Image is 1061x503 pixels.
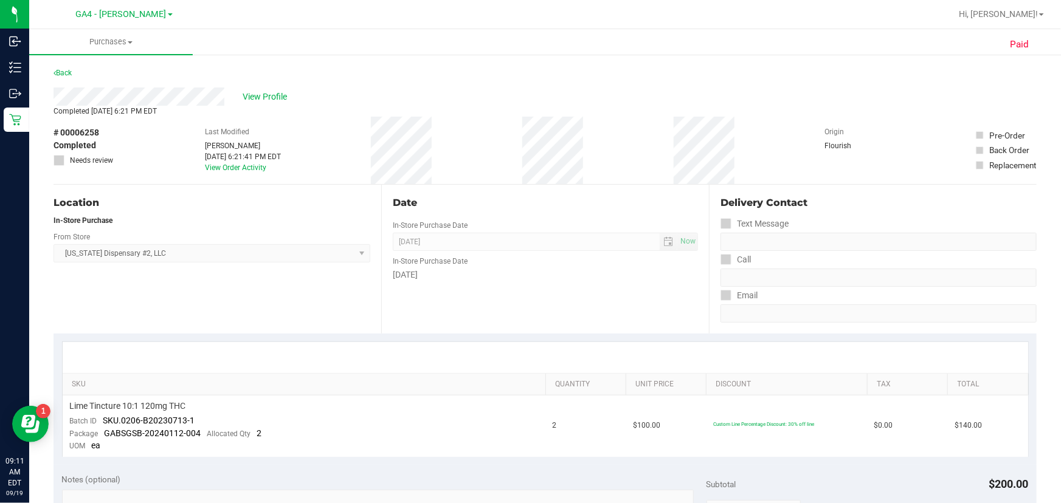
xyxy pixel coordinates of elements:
inline-svg: Outbound [9,87,21,100]
div: [PERSON_NAME] [205,140,281,151]
span: $100.00 [633,420,660,431]
span: Notes (optional) [62,474,121,484]
a: Quantity [555,380,621,389]
span: Completed [54,139,96,152]
label: Origin [824,126,844,137]
a: Back [54,69,72,77]
div: Back Order [989,144,1029,156]
label: In-Store Purchase Date [393,220,468,231]
input: Format: (999) 999-9999 [721,233,1037,251]
inline-svg: Retail [9,114,21,126]
span: GA4 - [PERSON_NAME] [76,9,167,19]
span: Completed [DATE] 6:21 PM EDT [54,107,157,115]
a: View Order Activity [205,163,266,172]
iframe: Resource center unread badge [36,404,50,419]
a: SKU [72,380,541,389]
div: [DATE] 6:21:41 PM EDT [205,151,281,162]
div: Replacement [989,159,1036,171]
label: Last Modified [205,126,249,137]
div: Location [54,196,370,210]
span: $0.00 [874,420,893,431]
span: Custom Line Percentage Discount: 30% off line [713,421,814,427]
div: Delivery Contact [721,196,1037,210]
div: Pre-Order [989,129,1025,142]
a: Discount [716,380,863,389]
span: $140.00 [955,420,982,431]
span: Needs review [70,155,113,166]
inline-svg: Inbound [9,35,21,47]
a: Total [958,380,1024,389]
strong: In-Store Purchase [54,216,112,225]
span: 2 [553,420,557,431]
span: 2 [257,428,262,438]
span: Batch ID [70,417,97,425]
span: Allocated Qty [207,429,251,438]
label: From Store [54,231,90,242]
div: Flourish [824,140,885,151]
div: Date [393,196,698,210]
span: Paid [1011,38,1029,52]
span: ea [92,440,101,450]
span: Package [70,429,98,438]
span: GABSGSB-20240112-004 [105,428,201,438]
span: SKU.0206-B20230713-1 [103,416,195,425]
span: # 00006258 [54,126,99,139]
span: $200.00 [989,477,1029,490]
a: Unit Price [635,380,702,389]
span: Purchases [29,36,193,47]
span: UOM [70,442,86,450]
p: 09/19 [5,488,24,498]
label: Call [721,251,751,269]
span: View Profile [243,91,291,103]
div: [DATE] [393,269,698,281]
label: In-Store Purchase Date [393,256,468,267]
inline-svg: Inventory [9,61,21,74]
span: Subtotal [707,479,736,489]
a: Tax [877,380,943,389]
iframe: Resource center [12,406,49,442]
a: Purchases [29,29,193,55]
p: 09:11 AM EDT [5,456,24,488]
label: Email [721,287,758,304]
input: Format: (999) 999-9999 [721,269,1037,287]
span: Lime Tincture 10:1 120mg THC [70,400,186,412]
span: Hi, [PERSON_NAME]! [959,9,1038,19]
label: Text Message [721,215,789,233]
